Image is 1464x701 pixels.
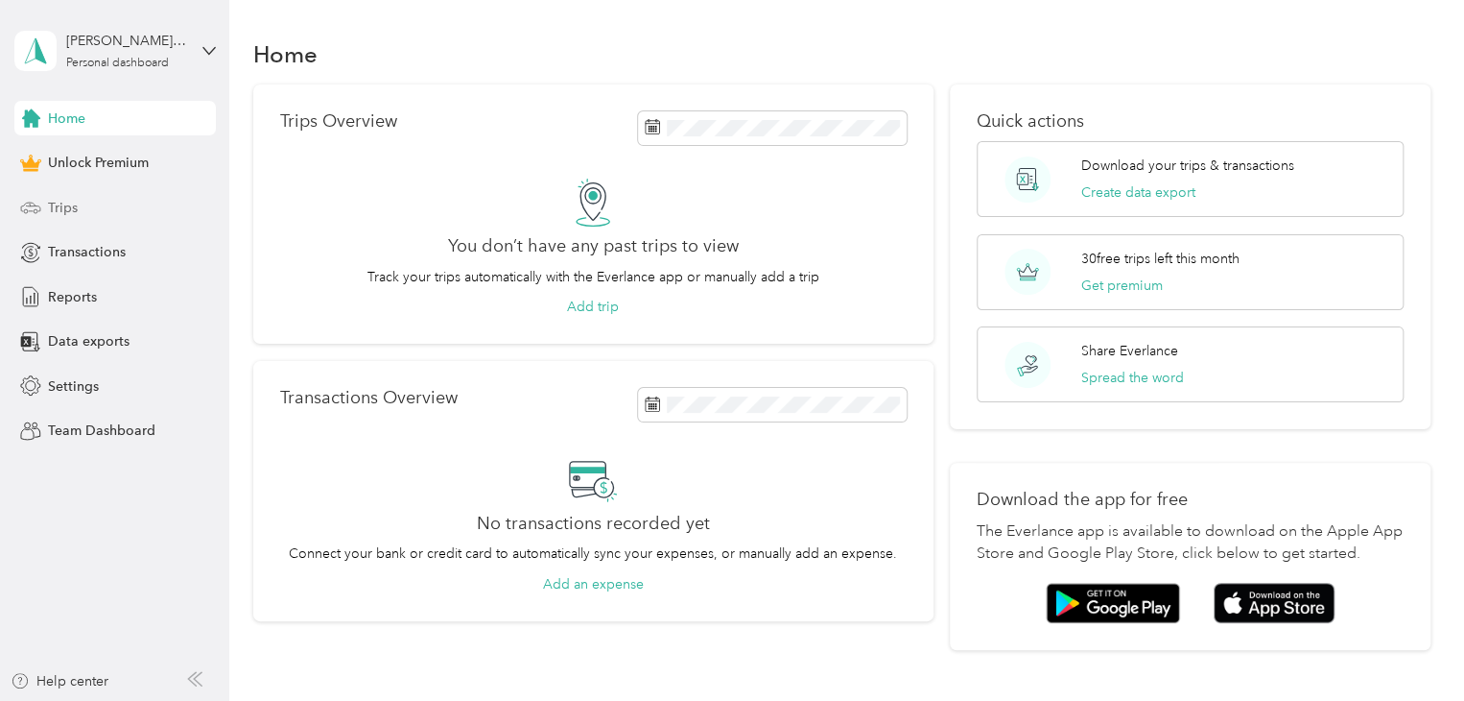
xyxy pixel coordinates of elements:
[1081,276,1163,296] button: Get premium
[48,421,155,441] span: Team Dashboard
[977,520,1404,567] p: The Everlance app is available to download on the Apple App Store and Google Play Store, click be...
[280,111,397,132] p: Trips Overview
[1081,156,1294,176] p: Download your trips & transactions
[1081,182,1195,203] button: Create data export
[1081,249,1240,269] p: 30 free trips left this month
[48,376,99,397] span: Settings
[1046,583,1180,623] img: Google play
[1214,583,1334,624] img: App store
[48,109,85,129] span: Home
[280,388,458,408] p: Transactions Overview
[48,153,149,173] span: Unlock Premium
[48,198,78,218] span: Trips
[543,574,644,594] button: Add an expense
[367,267,819,287] p: Track your trips automatically with the Everlance app or manually add a trip
[11,671,108,691] button: Help center
[253,44,318,64] h1: Home
[66,58,169,69] div: Personal dashboard
[477,514,710,534] h2: No transactions recorded yet
[977,111,1404,132] p: Quick actions
[1081,341,1178,361] p: Share Everlance
[448,236,739,256] h2: You don’t have any past trips to view
[1357,593,1464,701] iframe: Everlance-gr Chat Button Frame
[48,242,126,262] span: Transactions
[66,31,186,51] div: [PERSON_NAME][EMAIL_ADDRESS][DOMAIN_NAME]
[1081,368,1184,388] button: Spread the word
[48,331,130,351] span: Data exports
[289,544,897,564] p: Connect your bank or credit card to automatically sync your expenses, or manually add an expense.
[977,490,1404,510] p: Download the app for free
[48,287,97,307] span: Reports
[567,297,619,317] button: Add trip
